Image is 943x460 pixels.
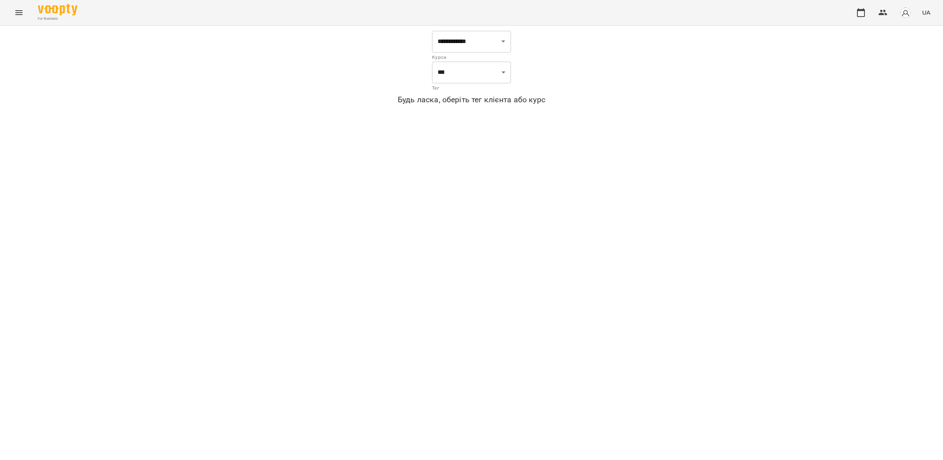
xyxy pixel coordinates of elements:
span: UA [922,8,930,17]
button: UA [919,5,934,20]
img: Voopty Logo [38,4,77,15]
p: Курси [432,54,511,62]
img: avatar_s.png [900,7,911,18]
h6: Будь ласка, оберіть тег клієнта або курс [6,94,937,106]
button: Menu [9,3,28,22]
p: Тег [432,84,511,92]
span: For Business [38,16,77,21]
